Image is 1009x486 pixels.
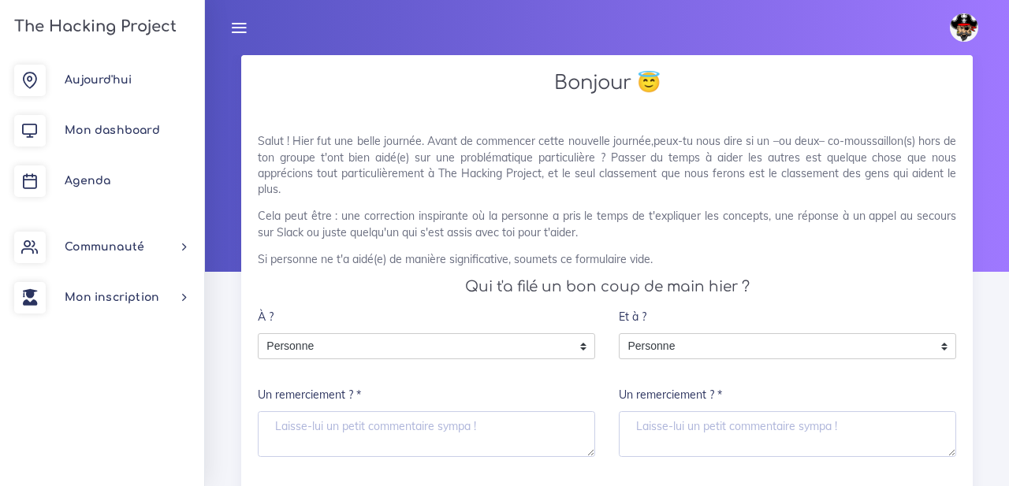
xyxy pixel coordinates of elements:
[258,133,956,197] p: Salut ! Hier fut une belle journée. Avant de commencer cette nouvelle journée,peux-tu nous dire s...
[258,301,274,333] label: À ?
[258,251,956,267] p: Si personne ne t'a aidé(e) de manière significative, soumets ce formulaire vide.
[65,241,144,253] span: Communauté
[65,74,132,86] span: Aujourd'hui
[258,208,956,240] p: Cela peut être : une correction inspirante où la personne a pris le temps de t'expliquer les conc...
[259,334,571,359] span: Personne
[9,18,177,35] h3: The Hacking Project
[258,72,956,95] h2: Bonjour 😇
[619,379,722,411] label: Un remerciement ? *
[65,124,160,136] span: Mon dashboard
[950,13,978,42] img: avatar
[65,175,110,187] span: Agenda
[258,278,956,295] h4: Qui t'a filé un bon coup de main hier ?
[258,379,361,411] label: Un remerciement ? *
[620,334,932,359] span: Personne
[65,291,159,303] span: Mon inscription
[619,301,646,333] label: Et à ?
